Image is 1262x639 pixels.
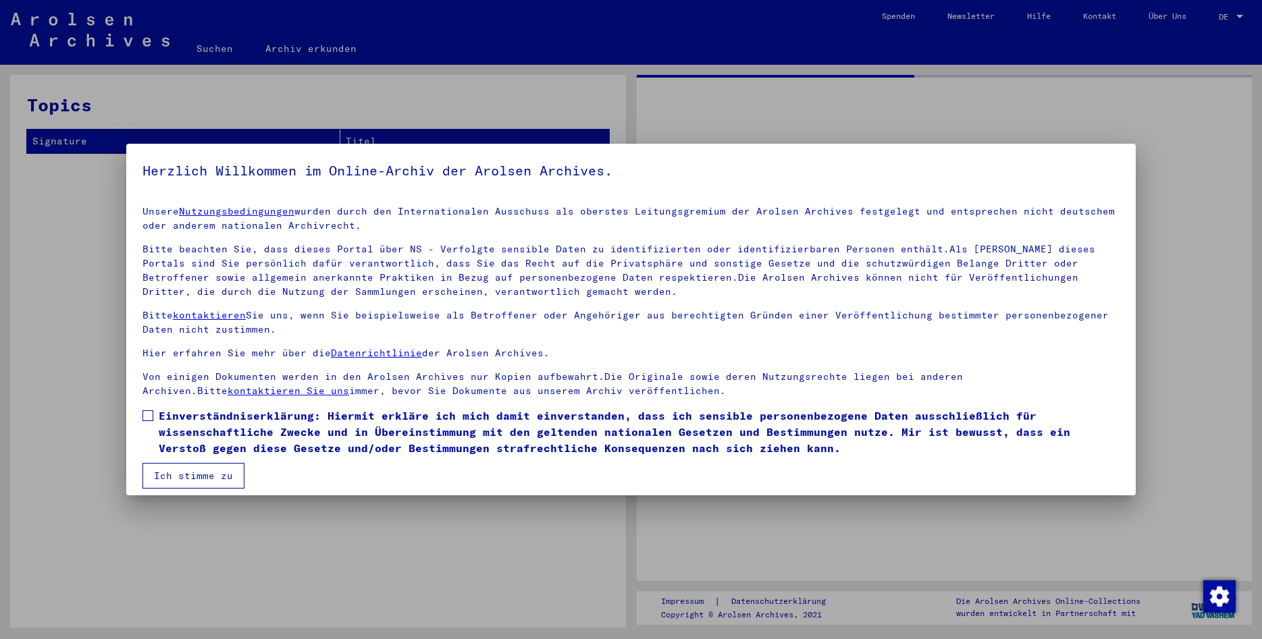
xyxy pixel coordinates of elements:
[142,160,1120,182] h5: Herzlich Willkommen im Online-Archiv der Arolsen Archives.
[142,308,1120,337] p: Bitte Sie uns, wenn Sie beispielsweise als Betroffener oder Angehöriger aus berechtigten Gründen ...
[142,204,1120,233] p: Unsere wurden durch den Internationalen Ausschuss als oberstes Leitungsgremium der Arolsen Archiv...
[179,205,294,217] a: Nutzungsbedingungen
[142,463,244,489] button: Ich stimme zu
[142,242,1120,299] p: Bitte beachten Sie, dass dieses Portal über NS - Verfolgte sensible Daten zu identifizierten oder...
[142,346,1120,360] p: Hier erfahren Sie mehr über die der Arolsen Archives.
[1203,580,1236,613] img: Zustimmung ändern
[173,309,246,321] a: kontaktieren
[331,347,422,359] a: Datenrichtlinie
[228,385,349,397] a: kontaktieren Sie uns
[142,370,1120,398] p: Von einigen Dokumenten werden in den Arolsen Archives nur Kopien aufbewahrt.Die Originale sowie d...
[159,408,1120,456] span: Einverständniserklärung: Hiermit erkläre ich mich damit einverstanden, dass ich sensible personen...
